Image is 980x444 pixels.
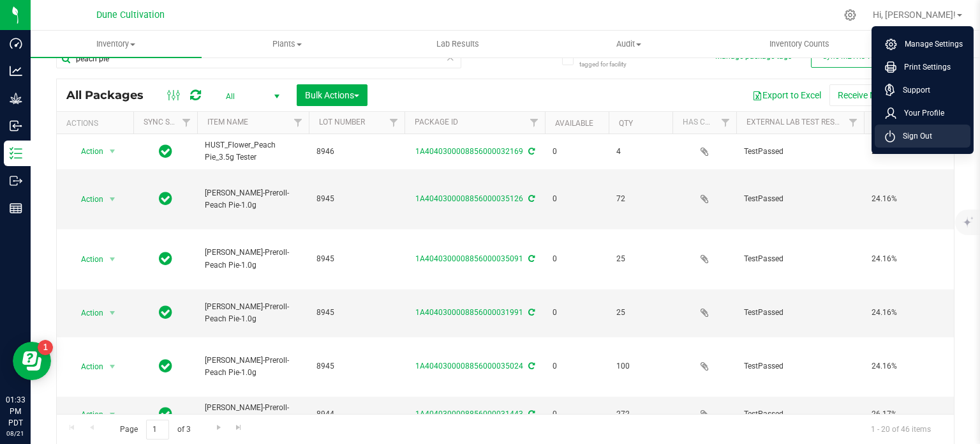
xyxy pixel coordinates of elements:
[31,31,202,57] a: Inventory
[553,146,601,158] span: 0
[70,190,104,208] span: Action
[896,107,944,119] span: Your Profile
[10,174,22,187] inline-svg: Outbound
[872,307,968,319] span: 24.16%
[105,358,121,376] span: select
[526,362,535,371] span: Sync from Compliance System
[105,190,121,208] span: select
[842,9,858,21] div: Manage settings
[861,420,941,439] span: 1 - 20 of 46 items
[10,65,22,77] inline-svg: Analytics
[202,38,372,50] span: Plants
[419,38,496,50] span: Lab Results
[744,307,856,319] span: TestPassed
[553,408,601,420] span: 0
[205,139,301,164] span: HUST_Flower_Peach Pie_3.5g Tester
[10,119,22,132] inline-svg: Inbound
[316,146,397,158] span: 8946
[579,50,643,69] span: Include items not tagged for facility
[205,187,301,211] span: [PERSON_NAME]-Preroll-Peach Pie-1.0g
[159,357,172,375] span: In Sync
[872,253,968,265] span: 24.16%
[672,112,736,134] th: Has COA
[744,193,856,205] span: TestPassed
[415,194,523,203] a: 1A4040300008856000035126
[146,420,169,440] input: 1
[526,147,535,156] span: Sync from Compliance System
[105,304,121,322] span: select
[66,88,156,102] span: All Packages
[616,408,665,420] span: 272
[207,118,248,126] a: Item Name
[316,360,397,372] span: 8945
[70,142,104,160] span: Action
[316,193,397,205] span: 8945
[70,250,104,268] span: Action
[10,37,22,50] inline-svg: Dashboard
[383,112,405,134] a: Filter
[744,84,829,106] button: Export to Excel
[616,253,665,265] span: 25
[555,119,593,128] a: Available
[319,118,365,126] a: Lot Number
[159,250,172,268] span: In Sync
[885,84,965,96] a: Support
[159,303,172,321] span: In Sync
[373,31,544,57] a: Lab Results
[209,420,228,437] a: Go to the next page
[159,142,172,160] span: In Sync
[205,301,301,325] span: [PERSON_NAME]-Preroll-Peach Pie-1.0g
[316,408,397,420] span: 8944
[524,112,545,134] a: Filter
[415,410,523,418] a: 1A4040300008856000031443
[316,307,397,319] span: 8945
[744,253,856,265] span: TestPassed
[10,92,22,105] inline-svg: Grow
[553,253,601,265] span: 0
[895,130,932,142] span: Sign Out
[10,202,22,215] inline-svg: Reports
[415,254,523,263] a: 1A4040300008856000035091
[543,31,714,57] a: Audit
[56,49,461,68] input: Search Package ID, Item Name, SKU, Lot or Part Number...
[316,253,397,265] span: 8945
[714,31,885,57] a: Inventory Counts
[744,146,856,158] span: TestPassed
[526,194,535,203] span: Sync from Compliance System
[205,247,301,271] span: [PERSON_NAME]-Preroll-Peach Pie-1.0g
[230,420,248,437] a: Go to the last page
[553,360,601,372] span: 0
[297,84,367,106] button: Bulk Actions
[38,340,53,355] iframe: Resource center unread badge
[553,307,601,319] span: 0
[144,118,193,126] a: Sync Status
[746,118,847,126] a: External Lab Test Result
[553,193,601,205] span: 0
[159,190,172,208] span: In Sync
[897,38,963,50] span: Manage Settings
[288,112,309,134] a: Filter
[415,147,523,156] a: 1A4040300008856000032169
[105,250,121,268] span: select
[843,112,864,134] a: Filter
[896,61,951,73] span: Print Settings
[526,254,535,263] span: Sync from Compliance System
[526,308,535,317] span: Sync from Compliance System
[415,362,523,371] a: 1A4040300008856000035024
[752,38,847,50] span: Inventory Counts
[872,360,968,372] span: 24.16%
[10,147,22,160] inline-svg: Inventory
[66,119,128,128] div: Actions
[875,125,970,148] li: Sign Out
[872,193,968,205] span: 24.16%
[70,406,104,424] span: Action
[305,90,359,100] span: Bulk Actions
[13,342,51,380] iframe: Resource center
[31,38,202,50] span: Inventory
[176,112,197,134] a: Filter
[616,307,665,319] span: 25
[616,146,665,158] span: 4
[544,38,713,50] span: Audit
[70,304,104,322] span: Action
[70,358,104,376] span: Action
